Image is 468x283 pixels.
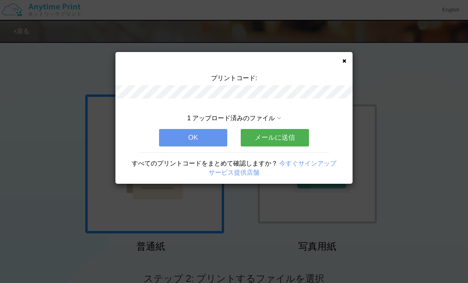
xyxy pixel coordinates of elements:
[279,160,336,167] a: 今すぐサインアップ
[241,129,309,146] button: メールに送信
[159,129,227,146] button: OK
[187,115,275,121] span: 1 アップロード済みのファイル
[211,75,257,81] span: プリントコード:
[132,160,278,167] span: すべてのプリントコードをまとめて確認しますか？
[209,169,259,176] a: サービス提供店舗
